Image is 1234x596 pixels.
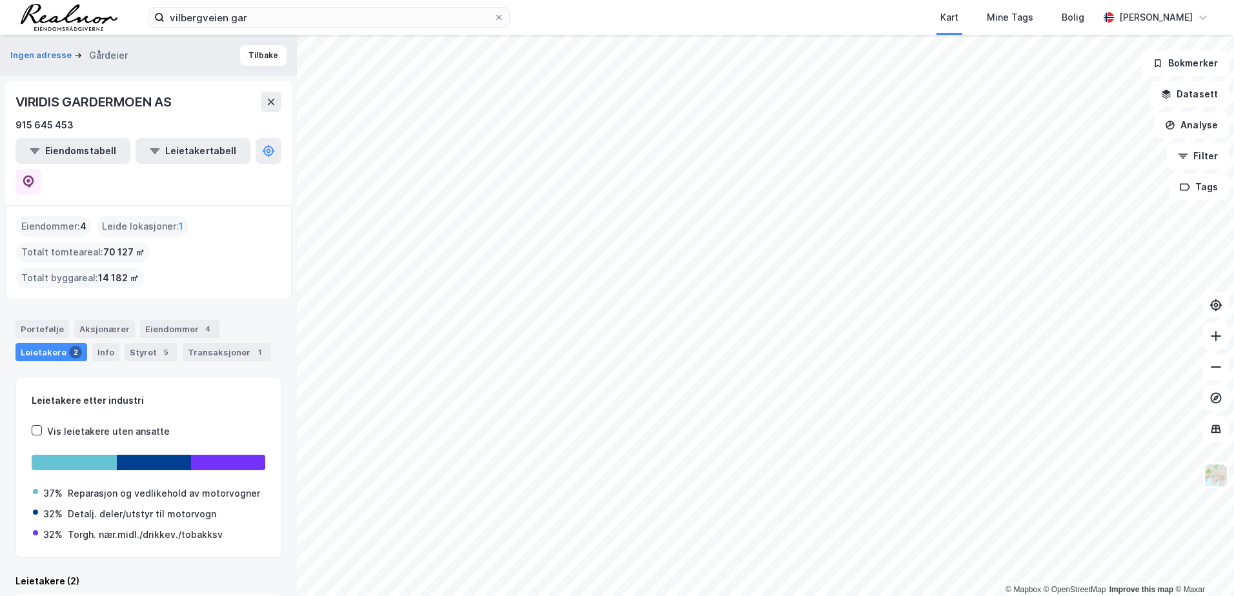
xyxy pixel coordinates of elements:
[32,393,265,408] div: Leietakere etter industri
[15,343,87,361] div: Leietakere
[15,138,130,164] button: Eiendomstabell
[240,45,287,66] button: Tilbake
[1204,463,1228,488] img: Z
[940,10,958,25] div: Kart
[1169,534,1234,596] iframe: Chat Widget
[1154,112,1229,138] button: Analyse
[43,506,63,522] div: 32%
[43,527,63,542] div: 32%
[1142,50,1229,76] button: Bokmerker
[1044,585,1106,594] a: OpenStreetMap
[16,216,92,237] div: Eiendommer :
[987,10,1033,25] div: Mine Tags
[89,48,128,63] div: Gårdeier
[103,244,145,260] span: 70 127 ㎡
[15,117,74,133] div: 915 645 453
[16,242,150,263] div: Totalt tomteareal :
[1062,10,1084,25] div: Bolig
[80,219,86,234] span: 4
[92,343,119,361] div: Info
[1119,10,1193,25] div: [PERSON_NAME]
[69,346,82,359] div: 2
[140,320,219,338] div: Eiendommer
[1109,585,1173,594] a: Improve this map
[68,486,260,501] div: Reparasjon og vedlikehold av motorvogner
[97,216,188,237] div: Leide lokasjoner :
[1169,534,1234,596] div: Kontrollprogram for chat
[21,4,117,31] img: realnor-logo.934646d98de889bb5806.png
[10,49,74,62] button: Ingen adresse
[15,573,281,589] div: Leietakere (2)
[125,343,177,361] div: Styret
[74,320,135,338] div: Aksjonærer
[43,486,63,501] div: 37%
[183,343,271,361] div: Transaksjoner
[253,346,266,359] div: 1
[179,219,183,234] span: 1
[136,138,250,164] button: Leietakertabell
[1169,174,1229,200] button: Tags
[68,527,223,542] div: Torgh. nær.midl./drikkev./tobakksv
[201,323,214,335] div: 4
[165,8,494,27] input: Søk på adresse, matrikkel, gårdeiere, leietakere eller personer
[1150,81,1229,107] button: Datasett
[98,270,139,286] span: 14 182 ㎡
[15,320,69,338] div: Portefølje
[159,346,172,359] div: 5
[1167,143,1229,169] button: Filter
[16,268,144,288] div: Totalt byggareal :
[15,92,174,112] div: VIRIDIS GARDERMOEN AS
[68,506,216,522] div: Detalj. deler/utstyr til motorvogn
[47,424,170,439] div: Vis leietakere uten ansatte
[1006,585,1041,594] a: Mapbox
